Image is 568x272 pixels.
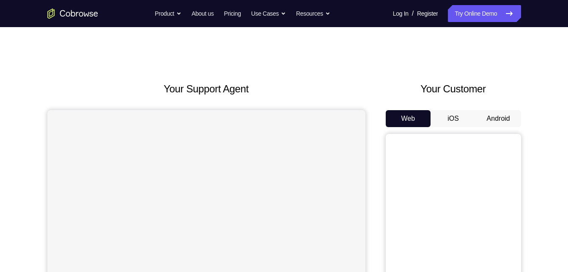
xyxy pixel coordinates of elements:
[296,5,330,22] button: Resources
[431,110,476,127] button: iOS
[386,110,431,127] button: Web
[393,5,409,22] a: Log In
[417,5,438,22] a: Register
[476,110,521,127] button: Android
[412,8,414,19] span: /
[386,81,521,97] h2: Your Customer
[47,81,365,97] h2: Your Support Agent
[155,5,181,22] button: Product
[251,5,286,22] button: Use Cases
[224,5,241,22] a: Pricing
[47,8,98,19] a: Go to the home page
[192,5,214,22] a: About us
[448,5,521,22] a: Try Online Demo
